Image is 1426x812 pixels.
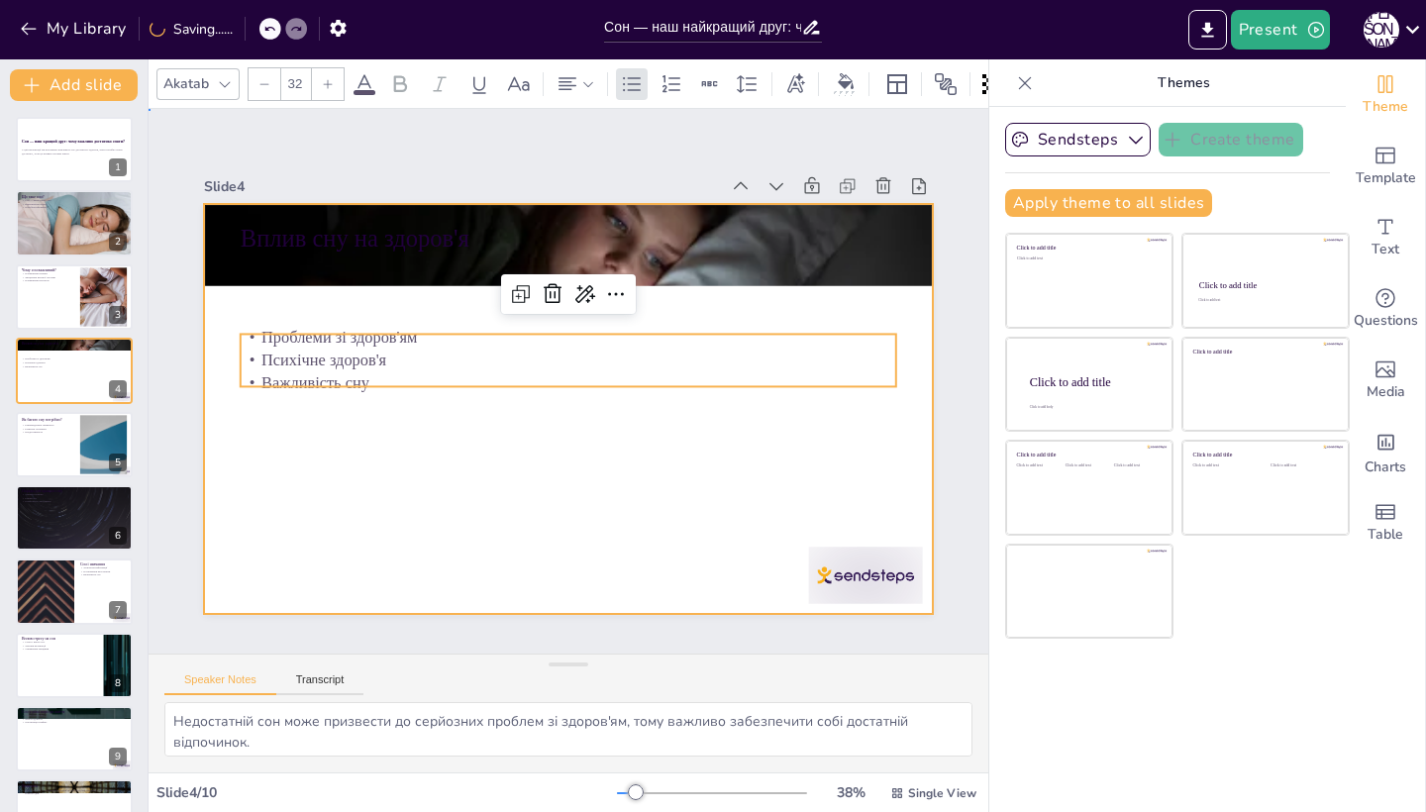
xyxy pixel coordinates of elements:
[1017,245,1159,252] div: Click to add title
[246,292,900,383] p: Проблеми зі здоров'ям
[80,566,127,570] p: Засвоєння інформації
[22,341,127,347] p: Вплив сну на здоров'я
[16,633,133,698] div: 8
[1346,202,1425,273] div: Add text boxes
[1346,131,1425,202] div: Add ready made slides
[1198,299,1330,303] div: Click to add text
[22,271,74,275] p: Покращення пам'яті
[22,709,127,715] p: Сон у різні періоди життя
[1005,123,1151,156] button: Sendsteps
[1041,59,1326,107] p: Themes
[15,13,135,45] button: My Library
[1354,310,1418,332] span: Questions
[22,279,74,283] p: Покращення настрою
[1114,463,1159,468] div: Click to add text
[1159,123,1303,156] button: Create theme
[22,635,98,641] p: Вплив стресу на сон
[159,70,213,97] div: Akatab
[109,527,127,545] div: 6
[16,264,133,330] div: 3
[1365,457,1406,478] span: Charts
[604,13,801,42] input: Insert title
[1199,280,1331,290] div: Click to add title
[22,357,127,361] p: Проблеми зі здоров'ям
[22,721,127,725] p: Організація графіку
[934,72,958,96] span: Position
[241,338,895,429] p: Важливість сну
[22,496,127,500] p: Режим сну
[1231,10,1330,50] button: Present
[10,69,138,101] button: Add slide
[22,205,127,209] p: Обробка інформації
[22,140,125,144] strong: Сон — наш кращий друг: чому важливо достатньо спати?
[109,748,127,765] div: 9
[22,500,127,504] p: Комфортне середовище
[22,640,98,644] p: Стрес і якість сну
[1017,463,1062,468] div: Click to add text
[109,306,127,324] div: 3
[1005,189,1212,217] button: Apply theme to all slides
[16,338,133,403] div: 4
[156,783,617,802] div: Slide 4 / 10
[780,68,810,100] div: Text effects
[22,717,127,721] p: Діти та дорослі
[827,783,874,802] div: 38 %
[1346,273,1425,345] div: Get real-time input from your audience
[16,558,133,624] div: 7
[22,201,127,205] p: Відновлення енергії
[908,785,976,801] span: Single View
[109,233,127,251] div: 2
[22,275,74,279] p: Зміцнення імунної системи
[22,644,98,648] p: Техніки релаксації
[1017,452,1159,458] div: Click to add title
[1364,12,1399,48] div: А [PERSON_NAME]
[1364,10,1399,50] button: А [PERSON_NAME]
[164,702,972,757] textarea: Недостатній сон може призвести до серйозних проблем зі здоров'ям, тому важливо забезпечити собі д...
[22,193,127,199] p: Що таке сон?
[1346,416,1425,487] div: Add charts and graphs
[1271,463,1333,468] div: Click to add text
[1193,452,1335,458] div: Click to add title
[1188,10,1227,50] button: Export to PowerPoint
[16,117,133,182] div: 1
[22,427,74,431] p: Розвиток організму
[22,149,127,155] p: У цій презентації ми розглянемо важливість сну для нашого здоров'я, чому потрібно спати достатньо...
[16,485,133,551] div: 6
[1346,59,1425,131] div: Change the overall theme
[80,573,127,577] p: Важливість сну
[22,488,127,494] p: Поради для кращого сну
[109,158,127,176] div: 1
[1193,463,1256,468] div: Click to add text
[22,782,127,788] p: Висновок
[22,423,74,427] p: Рекомендована тривалість
[1346,345,1425,416] div: Add images, graphics, shapes or video
[1017,256,1159,261] div: Click to add text
[244,315,898,406] p: Психічне здоров'я
[22,713,127,717] p: Зміни в потребах
[1356,167,1416,189] span: Template
[22,198,127,202] p: Сон — природний стан
[22,416,74,422] p: Як багато сну потрібно?
[80,569,127,573] p: Поліпшення результатів
[1346,487,1425,558] div: Add a table
[831,73,861,94] div: Background color
[276,673,364,695] button: Transcript
[22,364,127,368] p: Важливість сну
[22,267,74,273] p: Чому сон важливий?
[1030,374,1157,388] div: Click to add title
[1372,239,1399,260] span: Text
[1066,463,1110,468] div: Click to add text
[22,647,98,651] p: Управління емоціями
[1363,96,1408,118] span: Theme
[1030,405,1155,409] div: Click to add body
[22,787,127,794] p: Достатній сон — це ключ до здоров'я та благополуччя. Важливо дбати про свій сон кожного дня.
[109,380,127,398] div: 4
[109,674,127,692] div: 8
[109,601,127,619] div: 7
[80,561,127,567] p: Сон і навчання
[22,361,127,365] p: Психічне здоров'я
[16,706,133,771] div: 9
[881,68,913,100] div: Layout
[150,20,233,39] div: Saving......
[1367,381,1405,403] span: Media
